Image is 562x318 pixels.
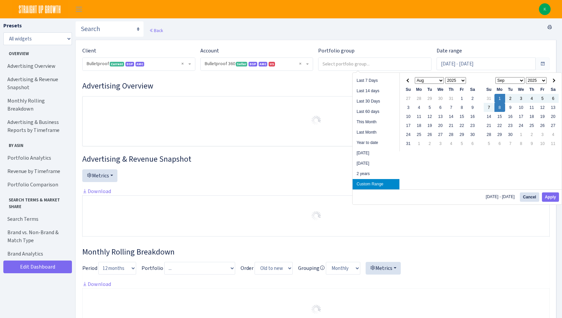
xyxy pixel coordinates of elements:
td: 17 [403,121,414,130]
td: 10 [537,139,548,148]
label: Grouping [298,264,325,272]
th: Mo [414,85,425,94]
a: Download [82,281,111,288]
span: Seller [236,62,247,66]
td: 9 [527,139,537,148]
td: 17 [516,112,527,121]
img: Preloader [311,210,321,221]
td: 2 [425,139,435,148]
button: Metrics [82,169,117,182]
td: 10 [516,103,527,112]
a: Search Terms [3,212,70,226]
a: Edit Dashboard [3,261,72,273]
th: Tu [505,85,516,94]
label: Order [241,264,254,272]
span: Bulletproof 360 <span class="badge badge-success">Seller</span><span class="badge badge-primary">... [201,58,313,70]
td: 30 [467,130,478,139]
a: Brand Analytics [3,247,70,261]
td: 14 [446,112,457,121]
th: Th [446,85,457,94]
td: 3 [403,103,414,112]
label: Period [82,264,97,272]
td: 27 [548,121,559,130]
td: 28 [414,94,425,103]
td: 12 [425,112,435,121]
td: 11 [548,139,559,148]
li: [DATE] [353,148,399,158]
td: 24 [403,130,414,139]
td: 26 [537,121,548,130]
td: 11 [527,103,537,112]
li: Custom Range [353,179,399,189]
td: 8 [516,139,527,148]
label: Date range [437,47,462,55]
a: Back [149,27,163,33]
i: Avg. daily only for these metrics:<br> Sessions<br> Units<br> Revenue<br> Spend<br> Sales<br> Cli... [319,265,325,271]
label: Portfolio [142,264,163,272]
span: US [269,62,275,66]
td: 5 [537,94,548,103]
th: Fr [457,85,467,94]
td: 27 [435,130,446,139]
td: 25 [414,130,425,139]
td: 28 [484,130,494,139]
td: 4 [446,139,457,148]
th: Tu [425,85,435,94]
td: 9 [467,103,478,112]
td: 19 [537,112,548,121]
h3: Widget #38 [82,247,550,257]
span: Bulletproof 360 <span class="badge badge-success">Seller</span><span class="badge badge-primary">... [205,60,305,67]
td: 20 [435,121,446,130]
td: 7 [505,139,516,148]
td: 2 [467,94,478,103]
li: This Month [353,117,399,127]
input: Select portfolio group... [318,58,431,70]
label: Client [82,47,96,55]
img: Kenzie Smith [539,3,551,15]
li: 2 years [353,169,399,179]
td: 7 [446,103,457,112]
label: Account [200,47,219,55]
span: Search Terms & Market Share [4,194,70,209]
td: 1 [457,94,467,103]
td: 4 [527,94,537,103]
td: 12 [537,103,548,112]
td: 6 [548,94,559,103]
td: 8 [494,103,505,112]
a: Advertising Overview [3,59,70,73]
button: Metrics [366,262,401,275]
td: 31 [484,94,494,103]
span: Amazon Marketing Cloud [259,62,267,66]
td: 13 [548,103,559,112]
h3: Widget #1 [82,81,550,91]
td: 28 [446,130,457,139]
td: 13 [435,112,446,121]
span: AMC [135,62,144,66]
th: Mo [494,85,505,94]
td: 2 [505,94,516,103]
td: 6 [435,103,446,112]
a: Monthly Rolling Breakdown [3,94,70,116]
span: [DATE] - [DATE] [486,195,517,199]
td: 29 [457,130,467,139]
td: 31 [446,94,457,103]
span: Bulletproof <span class="badge badge-success">Current</span><span class="badge badge-primary">DSP... [83,58,195,70]
td: 22 [457,121,467,130]
td: 4 [548,130,559,139]
li: Year to date [353,138,399,148]
td: 29 [425,94,435,103]
td: 7 [484,103,494,112]
th: Su [484,85,494,94]
label: Portfolio group [318,47,355,55]
td: 3 [435,139,446,148]
a: Portfolio Comparison [3,178,70,191]
span: Remove all items [299,60,301,67]
img: Preloader [311,115,321,126]
td: 31 [403,139,414,148]
td: 26 [425,130,435,139]
a: K [539,3,551,15]
td: 22 [494,121,505,130]
th: We [516,85,527,94]
td: 21 [446,121,457,130]
button: Apply [542,192,559,202]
